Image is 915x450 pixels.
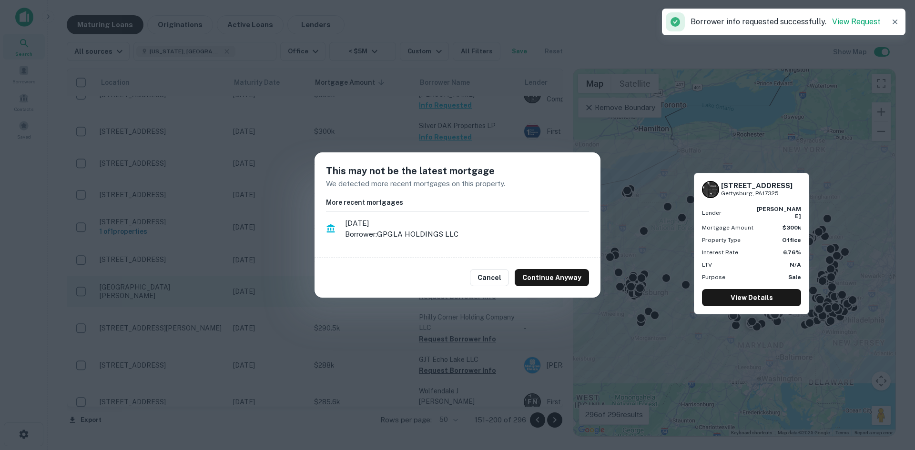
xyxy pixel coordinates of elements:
[721,181,793,190] h6: [STREET_ADDRESS]
[326,178,589,190] p: We detected more recent mortgages on this property.
[783,224,801,231] strong: $300k
[702,260,712,269] p: LTV
[867,374,915,420] iframe: Chat Widget
[702,209,722,217] p: Lender
[470,269,509,286] button: Cancel
[702,248,738,257] p: Interest Rate
[702,289,801,306] a: View Details
[515,269,589,286] button: Continue Anyway
[691,16,881,28] p: Borrower info requested successfully.
[345,229,589,240] p: Borrower: GPGLA HOLDINGS LLC
[702,236,741,244] p: Property Type
[782,237,801,243] strong: Office
[721,189,793,198] p: Gettysburg, PA17325
[345,218,589,229] span: [DATE]
[783,249,801,256] strong: 6.76%
[326,164,589,178] h5: This may not be the latest mortgage
[326,197,589,208] h6: More recent mortgages
[702,273,725,281] p: Purpose
[702,223,753,232] p: Mortgage Amount
[790,261,801,268] strong: N/A
[788,274,801,280] strong: Sale
[757,206,801,219] strong: [PERSON_NAME]
[832,17,881,26] a: View Request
